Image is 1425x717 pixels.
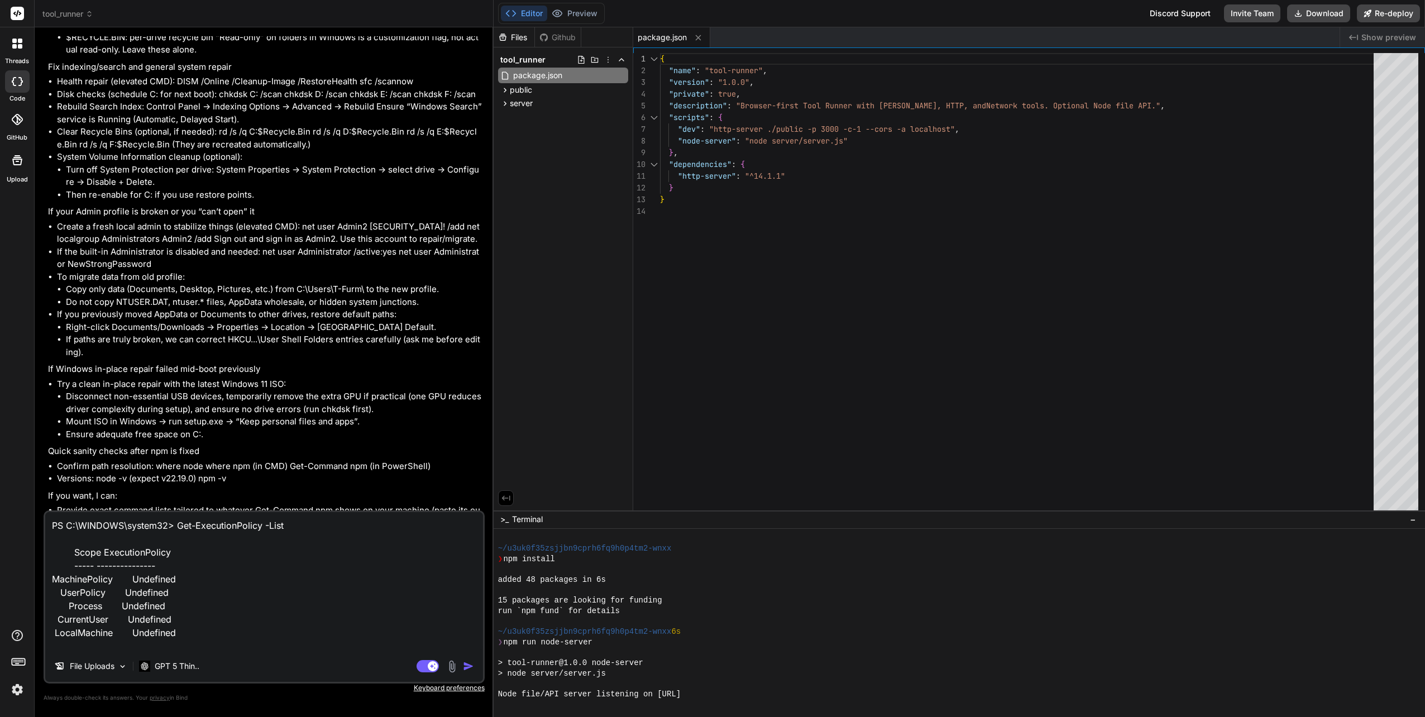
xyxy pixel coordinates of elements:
label: threads [5,56,29,66]
div: 10 [633,159,645,170]
img: GPT 5 Thinking High [139,661,150,671]
li: Health repair (elevated CMD): DISM /Online /Cleanup-Image /RestoreHealth sfc /scannow [57,75,482,88]
label: code [9,94,25,103]
span: true [718,89,736,99]
p: GPT 5 Thin.. [155,661,199,672]
li: Copy only data (Documents, Desktop, Pictures, etc.) from C:\Users\T-Furm\ to the new profile. [66,283,482,296]
span: "node-server" [678,136,736,146]
span: "description" [669,101,727,111]
li: Turn off System Protection per drive: System Properties → System Protection → select drive → Conf... [66,164,482,189]
li: Right-click Documents/Downloads → Properties → Location → [GEOGRAPHIC_DATA] Default. [66,321,482,334]
div: 8 [633,135,645,147]
button: Editor [501,6,547,21]
span: "name" [669,65,696,75]
div: Github [535,32,581,43]
span: ~/u3uk0f35zsjjbn9cprh6fq9h0p4tm2-wnxx [498,543,672,554]
li: Versions: node -v (expect v22.19.0) npm -v [57,472,482,485]
div: 12 [633,182,645,194]
li: Ensure adequate free space on C:. [66,428,482,441]
div: 4 [633,88,645,100]
span: , [736,89,740,99]
button: Re-deploy [1357,4,1420,22]
div: 13 [633,194,645,205]
img: Pick Models [118,662,127,671]
li: Mount ISO in Windows → run setup.exe → “Keep personal files and apps”. [66,415,482,428]
label: GitHub [7,133,27,142]
span: "^14.1.1" [745,171,785,181]
li: Disconnect non-essential USB devices, temporarily remove the extra GPU if practical (one GPU redu... [66,390,482,415]
p: If Windows in-place repair failed mid-boot previously [48,363,482,376]
img: settings [8,680,27,699]
span: : [731,159,736,169]
div: Click to collapse the range. [647,159,661,170]
span: >_ [500,514,509,525]
span: package.json [512,69,563,82]
div: 6 [633,112,645,123]
span: , [763,65,767,75]
span: , [673,147,678,157]
p: If you want, I can: [48,490,482,503]
span: Terminal [512,514,543,525]
li: $RECYCLE.BIN: per-drive recycle bin “Read-only” on folders in Windows is a customization flag, no... [66,31,482,56]
span: ~/u3uk0f35zsjjbn9cprh6fq9h0p4tm2-wnxx [498,627,672,637]
span: public [510,84,532,95]
span: , [1160,101,1165,111]
button: Invite Team [1224,4,1280,22]
span: Show preview [1361,32,1416,43]
p: Always double-check its answers. Your in Bind [44,692,485,703]
span: added 48 packages in 6s [498,575,606,585]
label: Upload [7,175,28,184]
span: "dev" [678,124,700,134]
span: 15 packages are looking for funding [498,595,662,606]
span: "Browser-first Tool Runner with [PERSON_NAME], HTTP, and [736,101,986,111]
p: Keyboard preferences [44,683,485,692]
p: Quick sanity checks after npm is fixed [48,445,482,458]
li: Confirm path resolution: where node where npm (in CMD) Get-Command npm (in PowerShell) [57,460,482,473]
li: Then re-enable for C: if you use restore points. [66,189,482,202]
div: 2 [633,65,645,77]
div: 3 [633,77,645,88]
span: : [700,124,705,134]
span: ❯ [498,637,504,648]
span: : [696,65,700,75]
span: npm install [503,554,554,565]
span: run `npm fund` for details [498,606,620,616]
span: > tool-runner@1.0.0 node-server [498,658,643,668]
span: : [736,136,740,146]
div: 1 [633,53,645,65]
span: "private" [669,89,709,99]
span: "1.0.0" [718,77,749,87]
span: , [955,124,959,134]
span: { [740,159,745,169]
button: − [1408,510,1418,528]
div: Discord Support [1143,4,1217,22]
p: File Uploads [70,661,114,672]
li: If paths are truly broken, we can correct HKCU...\User Shell Folders entries carefully (ask me be... [66,333,482,358]
span: package.json [638,32,687,43]
div: Click to collapse the range. [647,53,661,65]
li: Rebuild Search Index: Control Panel → Indexing Options → Advanced → Rebuild Ensure “Windows Searc... [57,101,482,126]
span: Node file/API server listening on [URL] [498,689,681,700]
span: "version" [669,77,709,87]
li: Clear Recycle Bins (optional, if needed): rd /s /q C:$Recycle.Bin rd /s /q D:$Recycle.Bin rd /s /... [57,126,482,151]
span: } [669,183,673,193]
button: Download [1287,4,1350,22]
button: Preview [547,6,602,21]
span: "scripts" [669,112,709,122]
span: { [718,112,723,122]
span: privacy [150,694,170,701]
span: − [1410,514,1416,525]
span: Network tools. Optional Node file API." [986,101,1160,111]
span: : [709,89,714,99]
span: tool_runner [42,8,93,20]
span: "http-server ./public -p 3000 -c-1 --cors -a local [709,124,933,134]
div: 9 [633,147,645,159]
span: : [727,101,731,111]
span: "node server/server.js" [745,136,848,146]
span: } [669,147,673,157]
span: "http-server" [678,171,736,181]
li: If you previously moved AppData or Documents to other drives, restore default paths: [57,308,482,358]
div: Files [494,32,534,43]
span: } [660,194,664,204]
li: Try a clean in-place repair with the latest Windows 11 ISO: [57,378,482,441]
